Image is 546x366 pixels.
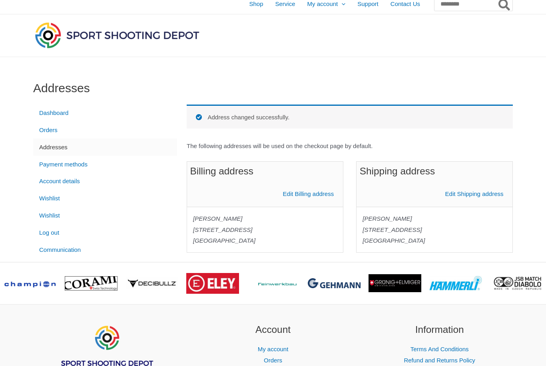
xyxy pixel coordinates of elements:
h2: Shipping address [360,165,510,178]
a: Communication [33,241,177,258]
a: Account details [33,173,177,190]
a: Wishlist [33,190,177,207]
a: Wishlist [33,207,177,224]
nav: Account pages [33,105,177,259]
h2: Information [366,322,513,337]
a: Payment methods [33,156,177,173]
a: Edit Shipping address [439,184,510,204]
a: Refund and Returns Policy [404,357,475,364]
a: Orders [264,357,282,364]
address: [PERSON_NAME] [STREET_ADDRESS] [GEOGRAPHIC_DATA] [187,207,343,253]
a: Terms And Conditions [410,346,469,352]
h1: Addresses [33,81,513,95]
img: Sport Shooting Depot [33,20,201,50]
a: My account [258,346,289,352]
a: Log out [33,224,177,241]
a: Addresses [33,138,177,156]
h2: Billing address [190,165,340,178]
h2: Account [200,322,347,337]
a: Orders [33,121,177,138]
a: Dashboard [33,105,177,122]
img: brand logo [186,273,239,293]
address: [PERSON_NAME] [STREET_ADDRESS] [GEOGRAPHIC_DATA] [356,207,513,253]
a: Edit Billing address [277,184,340,204]
div: Address changed successfully. [187,105,513,129]
p: The following addresses will be used on the checkout page by default. [187,140,513,152]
